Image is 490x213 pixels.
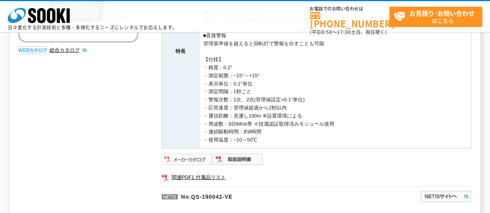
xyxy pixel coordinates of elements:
[8,25,177,30] p: 日々進化する計測技術と多種・多様化するニーズにレンタルでお応えします。
[394,7,482,26] span: はこちら
[322,29,332,36] span: 8:50
[212,153,263,165] img: 取扱説明書
[49,47,87,53] a: 総合カタログ
[162,158,212,164] a: メーカーカタログ
[162,186,345,205] p: No.QS-190042-VE
[310,29,387,36] span: (平日 ～ 土日、祝日除く)
[337,29,351,36] span: 17:30
[389,7,482,27] a: お見積り･お問い合わせはこちら
[310,7,389,11] span: お電話でのお問い合わせは
[162,172,471,182] a: 関連PDF1 付属品リスト
[420,190,471,203] img: NETISサイトへ
[310,12,389,28] a: [PHONE_NUMBER]
[162,153,212,165] img: メーカーカタログ
[212,158,263,164] a: 取扱説明書
[409,9,475,18] strong: お見積り･お問い合わせ
[18,46,47,54] img: webカタログ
